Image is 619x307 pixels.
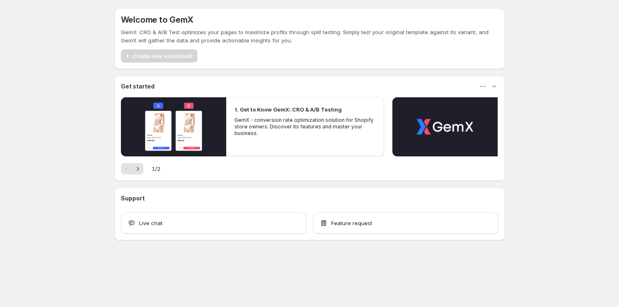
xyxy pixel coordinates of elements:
span: Live chat [139,219,162,227]
span: Feature request [331,219,372,227]
button: Play video [392,97,498,156]
nav: Pagination [121,163,144,174]
button: Next [132,163,144,174]
h3: Support [121,194,145,202]
p: GemX - conversion rate optimization solution for Shopify store owners. Discover its features and ... [234,117,376,137]
p: GemX: CRO & A/B Test optimizes your pages to maximize profits through split testing. Simply test ... [121,28,498,44]
h5: Welcome to GemX [121,15,193,25]
h3: Get started [121,82,155,91]
h2: 1. Get to Know GemX: CRO & A/B Testing [234,105,342,114]
span: 1 / 2 [152,165,160,173]
button: Play video [121,97,226,156]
